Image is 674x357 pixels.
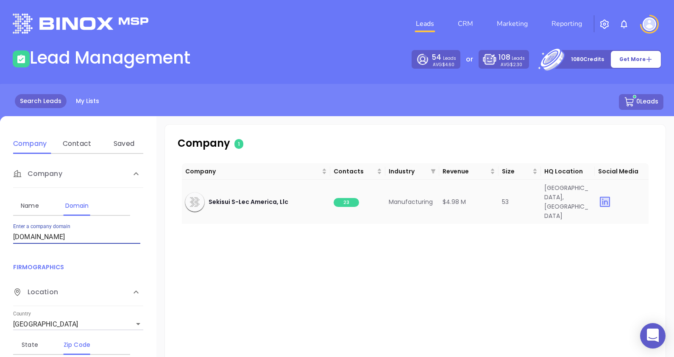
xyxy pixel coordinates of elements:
span: Manufacturing [389,198,433,206]
a: My Lists [71,94,104,108]
span: filter [431,169,436,174]
span: Location [13,287,58,297]
button: 0Leads [619,94,663,110]
span: Company [185,167,320,176]
p: AVG [501,63,522,67]
span: 53 [502,198,509,206]
th: Social Media [595,163,649,180]
span: $4.60 [442,61,454,68]
div: Domain [60,201,94,211]
span: [GEOGRAPHIC_DATA], [GEOGRAPHIC_DATA] [544,184,588,220]
h1: Lead Management [30,47,190,68]
span: 108 [499,52,510,62]
th: Size [499,163,541,180]
span: $4.98 M [443,198,466,206]
span: Size [502,167,531,176]
span: Industry [389,167,427,176]
span: 1 [234,139,243,149]
span: Revenue [443,167,488,176]
p: FIRMOGRAPHICS [13,262,143,272]
label: Country [13,312,31,317]
div: Company [13,139,47,149]
div: Contact [60,139,94,149]
img: user [643,17,656,31]
div: State [13,340,47,350]
a: Leads [412,15,437,32]
span: Sekisui S-Lec America, Llc [209,197,288,206]
a: Reporting [548,15,585,32]
div: Saved [107,139,141,149]
th: Contacts [330,163,385,180]
span: 54 [432,52,441,62]
a: CRM [454,15,476,32]
div: Company [13,160,143,188]
label: Enter a company domain [13,224,70,229]
span: $2.30 [510,61,522,68]
th: Company [182,163,330,180]
img: iconSetting [599,19,610,29]
img: logo [13,14,148,33]
p: 1080 Credits [571,55,604,64]
th: Revenue [439,163,499,180]
div: [GEOGRAPHIC_DATA] [13,318,143,331]
div: Zip Code [60,340,94,350]
span: Company [13,169,62,179]
button: Get More [610,50,661,68]
img: linkedin yes [598,195,612,209]
span: Contacts [334,167,375,176]
a: Marketing [493,15,531,32]
a: Search Leads [15,94,67,108]
p: Leads [432,52,456,63]
p: or [466,54,473,64]
th: HQ Location [541,163,595,180]
div: Name [13,201,47,211]
p: Leads [499,52,525,63]
span: 23 [334,198,359,207]
span: filter [429,165,437,178]
img: company-icon [185,192,204,212]
div: Location [13,279,143,306]
p: AVG [433,63,454,67]
p: Company [178,136,368,151]
img: iconNotification [619,19,629,29]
